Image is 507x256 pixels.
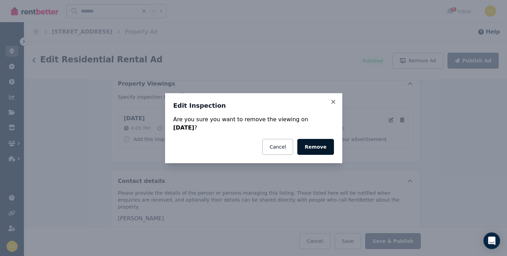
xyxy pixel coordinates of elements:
strong: [DATE] [173,124,194,131]
button: Cancel [262,139,293,155]
button: Remove [297,139,334,155]
h3: Edit Inspection [173,101,334,110]
div: Are you sure you want to remove the viewing on ? [173,115,334,132]
div: Open Intercom Messenger [483,232,500,249]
